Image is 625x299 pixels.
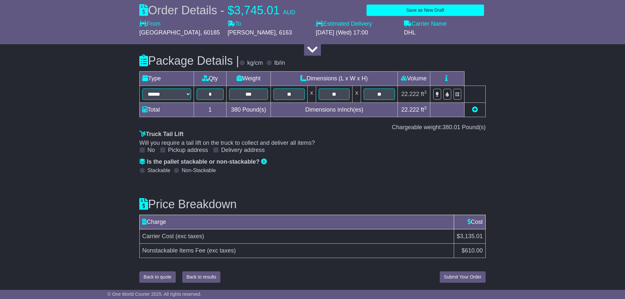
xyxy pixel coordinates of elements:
[421,106,427,113] span: ft
[168,147,208,154] label: Pickup address
[228,20,241,28] label: To
[194,102,227,117] td: 1
[353,86,361,102] td: x
[247,60,263,67] label: kg/cm
[147,158,259,165] span: Is the pallet stackable or non-stackable?
[139,198,486,211] h3: Price Breakdown
[107,292,201,297] span: © One World Courier 2025. All rights reserved.
[139,271,176,283] button: Back to quote
[472,106,478,113] a: Add new item
[283,9,295,16] span: AUD
[175,233,204,239] span: (exc taxes)
[424,90,427,95] sup: 3
[200,29,220,36] span: , 60185
[228,4,234,17] span: $
[367,5,484,16] button: Save as New Draft
[139,20,160,28] label: From
[271,71,398,86] td: Dimensions (L x W x H)
[444,274,481,279] span: Submit Your Order
[401,91,419,97] span: 22.222
[454,215,485,229] td: Cost
[182,271,221,283] button: Back to results
[404,20,447,28] label: Carrier Name
[226,71,271,86] td: Weight
[401,106,419,113] span: 22.222
[139,54,239,67] h3: Package Details |
[142,247,205,254] span: Nonstackable Items Fee
[271,102,398,117] td: Dimensions in Inch(es)
[274,60,285,67] label: lb/in
[147,167,170,173] label: Stackable
[228,29,276,36] span: [PERSON_NAME]
[442,124,460,130] span: 380.01
[139,131,184,138] label: Truck Tail Lift
[221,147,265,154] label: Delivery address
[142,233,174,239] span: Carrier Cost
[140,102,194,117] td: Total
[440,271,486,283] button: Submit Your Order
[182,167,216,173] label: Non-Stackable
[140,71,194,86] td: Type
[457,233,483,239] span: $3,135.01
[404,29,486,36] div: DHL
[207,247,236,254] span: (exc taxes)
[140,215,454,229] td: Charge
[462,247,483,254] span: $610.00
[316,20,397,28] label: Estimated Delivery
[139,3,295,17] div: Order Details -
[316,29,397,36] div: [DATE] (Wed) 17:00
[424,105,427,110] sup: 3
[139,140,486,147] div: Will you require a tail lift on the truck to collect and deliver all items?
[231,106,241,113] span: 380
[397,71,430,86] td: Volume
[226,102,271,117] td: Pound(s)
[234,4,280,17] span: 3,745.01
[139,29,200,36] span: [GEOGRAPHIC_DATA]
[421,91,427,97] span: ft
[139,124,486,131] div: Chargeable weight: Pound(s)
[147,147,155,154] label: No
[276,29,292,36] span: , 6163
[194,71,227,86] td: Qty
[307,86,316,102] td: x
